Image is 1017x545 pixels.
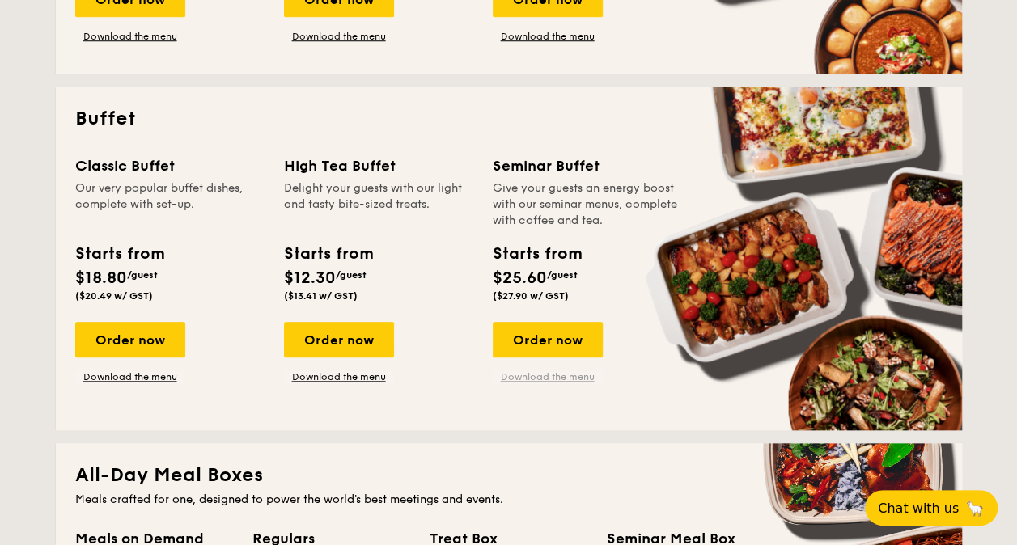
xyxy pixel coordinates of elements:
[75,180,265,229] div: Our very popular buffet dishes, complete with set-up.
[75,268,127,288] span: $18.80
[284,268,336,288] span: $12.30
[493,180,682,229] div: Give your guests an energy boost with our seminar menus, complete with coffee and tea.
[127,269,158,281] span: /guest
[547,269,578,281] span: /guest
[284,370,394,383] a: Download the menu
[493,322,603,357] div: Order now
[75,463,943,488] h2: All-Day Meal Boxes
[75,242,163,266] div: Starts from
[493,242,581,266] div: Starts from
[865,490,998,526] button: Chat with us🦙
[493,268,547,288] span: $25.60
[284,242,372,266] div: Starts from
[75,154,265,177] div: Classic Buffet
[75,492,943,508] div: Meals crafted for one, designed to power the world's best meetings and events.
[284,322,394,357] div: Order now
[75,106,943,132] h2: Buffet
[493,154,682,177] div: Seminar Buffet
[336,269,367,281] span: /guest
[284,154,473,177] div: High Tea Buffet
[75,370,185,383] a: Download the menu
[965,499,985,518] span: 🦙
[75,30,185,43] a: Download the menu
[75,290,153,302] span: ($20.49 w/ GST)
[878,501,959,516] span: Chat with us
[493,370,603,383] a: Download the menu
[493,290,569,302] span: ($27.90 w/ GST)
[284,290,358,302] span: ($13.41 w/ GST)
[75,322,185,357] div: Order now
[284,30,394,43] a: Download the menu
[493,30,603,43] a: Download the menu
[284,180,473,229] div: Delight your guests with our light and tasty bite-sized treats.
